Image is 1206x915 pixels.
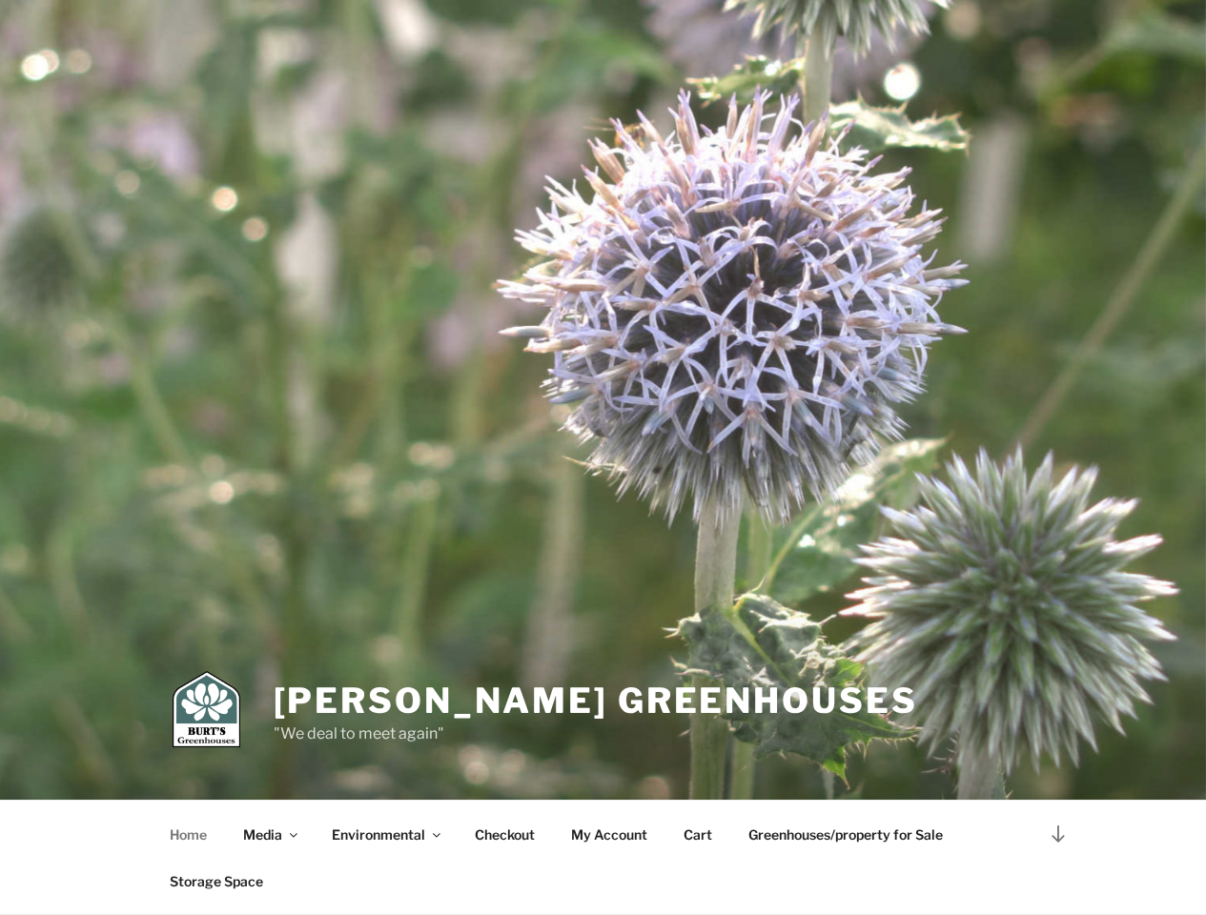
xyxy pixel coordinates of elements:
a: Checkout [459,811,552,858]
a: Media [227,811,313,858]
a: Greenhouses/property for Sale [732,811,960,858]
nav: Top Menu [153,811,1053,905]
img: Burt's Greenhouses [173,671,240,747]
a: Cart [667,811,729,858]
p: "We deal to meet again" [274,722,918,745]
a: Storage Space [153,858,280,905]
a: [PERSON_NAME] Greenhouses [274,680,918,722]
a: My Account [555,811,664,858]
a: Environmental [316,811,456,858]
a: Home [153,811,224,858]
